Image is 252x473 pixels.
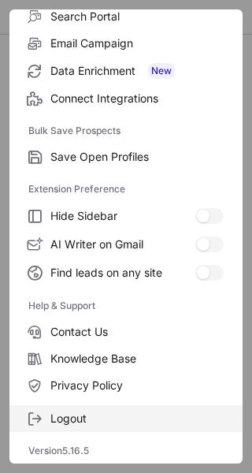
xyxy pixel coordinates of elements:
[9,318,243,345] label: Contact Us
[9,30,243,57] label: Email Campaign
[50,325,224,339] span: Contact Us
[9,57,243,85] label: Data Enrichment New
[50,237,195,251] span: AI Writer on Gmail
[50,150,224,164] span: Save Open Profiles
[28,118,224,143] label: Bulk Save Prospects
[9,405,243,432] label: Logout
[9,345,243,372] label: Knowledge Base
[9,202,243,230] label: Hide Sidebar
[50,36,224,50] span: Email Campaign
[50,91,224,106] span: Connect Integrations
[9,3,243,30] label: Search Portal
[50,352,224,366] span: Knowledge Base
[9,143,243,170] label: Save Open Profiles
[50,9,224,24] span: Search Portal
[50,412,224,426] span: Logout
[28,293,224,318] label: Help & Support
[50,209,195,223] span: Hide Sidebar
[9,259,243,287] label: Find leads on any site
[9,230,243,259] label: AI Writer on Gmail
[50,63,224,79] span: Data Enrichment
[50,378,224,393] span: Privacy Policy
[28,177,224,202] label: Extension Preference
[9,85,243,112] label: Connect Integrations
[9,372,243,399] label: Privacy Policy
[50,266,195,280] span: Find leads on any site
[148,63,175,79] span: New
[9,438,243,464] div: Version 5.16.5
